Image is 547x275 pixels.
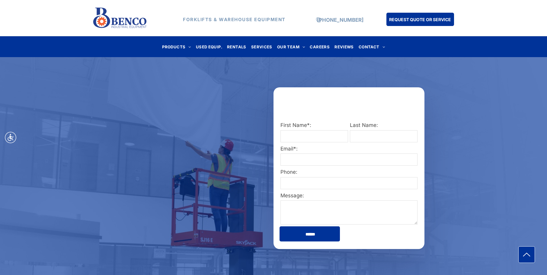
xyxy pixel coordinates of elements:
label: First Name*: [280,121,348,129]
span: REQUEST QUOTE OR SERVICE [389,14,451,25]
label: Message: [280,192,417,200]
a: USED EQUIP. [194,43,225,51]
a: [PHONE_NUMBER] [317,17,363,23]
strong: FORKLIFTS & WAREHOUSE EQUIPMENT [183,17,286,22]
a: REVIEWS [332,43,356,51]
a: RENTALS [225,43,249,51]
a: PRODUCTS [160,43,194,51]
a: OUR TEAM [275,43,308,51]
a: SERVICES [249,43,275,51]
a: REQUEST QUOTE OR SERVICE [386,13,454,26]
label: Last Name: [350,121,417,129]
label: Email*: [280,145,417,153]
a: CAREERS [307,43,332,51]
a: CONTACT [356,43,387,51]
label: Phone: [280,168,417,176]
